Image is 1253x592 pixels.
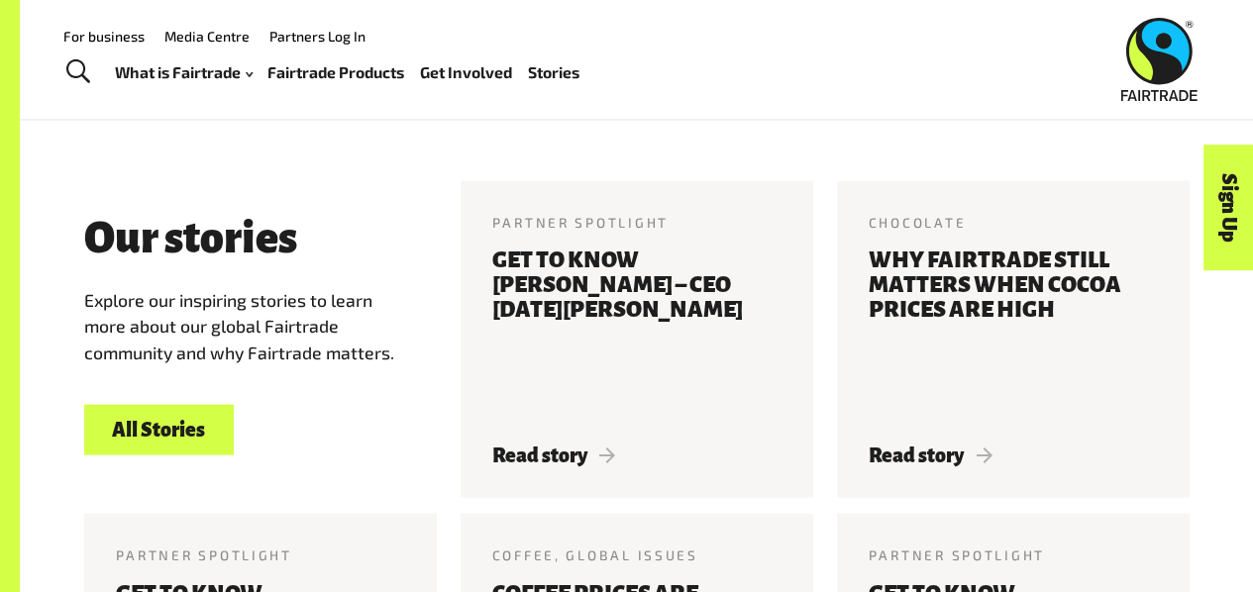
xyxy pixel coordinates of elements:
a: All Stories [84,405,234,455]
h3: Our stories [84,216,297,263]
a: Partners Log In [269,28,365,45]
a: Toggle Search [53,48,102,97]
span: Read story [869,444,992,466]
p: Explore our inspiring stories to learn more about our global Fairtrade community and why Fairtrad... [84,287,414,365]
a: For business [63,28,145,45]
a: Fairtrade Products [267,58,404,86]
span: Partner Spotlight [869,546,1045,563]
a: Chocolate Why Fairtrade still matters when cocoa prices are high Read story [837,181,1190,499]
h3: Get to know [PERSON_NAME] – CEO [DATE][PERSON_NAME] [492,248,782,420]
span: Partner Spotlight [492,214,669,231]
a: Media Centre [164,28,250,45]
span: Partner Spotlight [116,546,292,563]
span: Read story [492,444,616,466]
a: Partner Spotlight Get to know [PERSON_NAME] – CEO [DATE][PERSON_NAME] Read story [461,181,813,499]
span: Coffee, Global Issues [492,546,698,563]
a: Stories [528,58,579,86]
img: Fairtrade Australia New Zealand logo [1121,18,1198,101]
a: What is Fairtrade [115,58,253,86]
a: Get Involved [420,58,512,86]
h3: Why Fairtrade still matters when cocoa prices are high [869,248,1158,420]
span: Chocolate [869,214,967,231]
